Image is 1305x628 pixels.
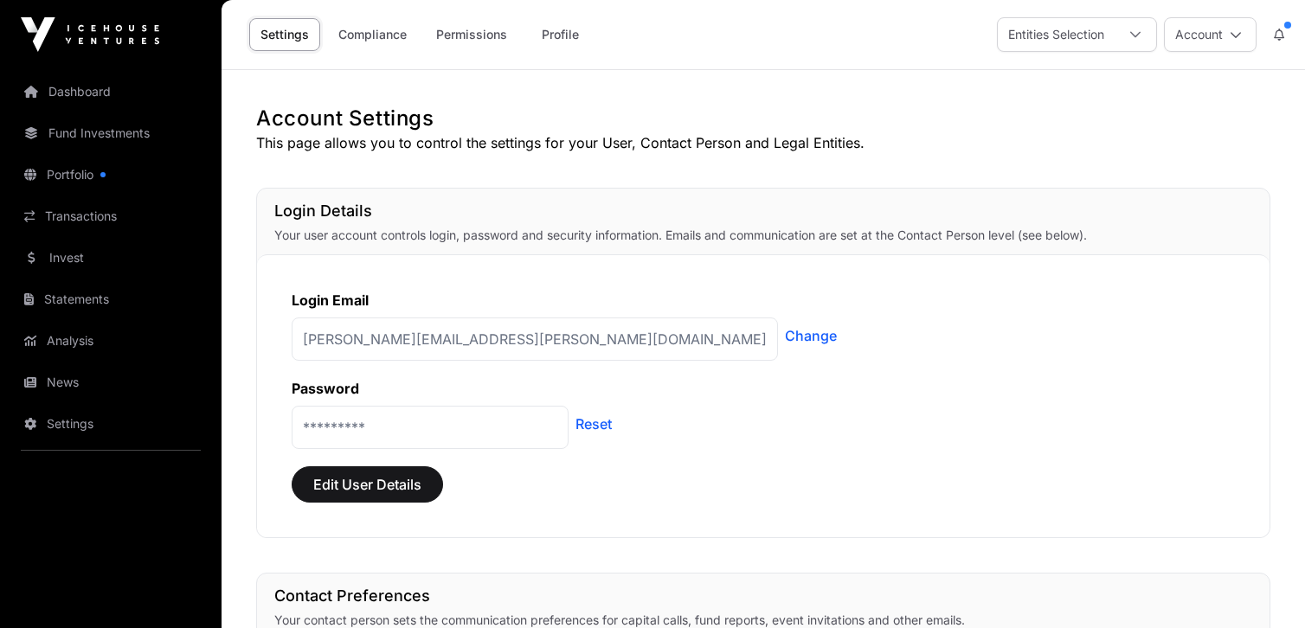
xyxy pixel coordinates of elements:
[425,18,518,51] a: Permissions
[998,18,1115,51] div: Entities Selection
[274,227,1252,244] p: Your user account controls login, password and security information. Emails and communication are...
[327,18,418,51] a: Compliance
[21,17,159,52] img: Icehouse Ventures Logo
[292,380,359,397] label: Password
[1218,545,1305,628] iframe: Chat Widget
[14,239,208,277] a: Invest
[274,584,1252,608] h1: Contact Preferences
[14,322,208,360] a: Analysis
[292,466,443,503] button: Edit User Details
[14,197,208,235] a: Transactions
[14,73,208,111] a: Dashboard
[14,114,208,152] a: Fund Investments
[14,280,208,318] a: Statements
[1164,17,1257,52] button: Account
[14,405,208,443] a: Settings
[785,325,837,346] a: Change
[14,156,208,194] a: Portfolio
[313,474,421,495] span: Edit User Details
[256,105,1270,132] h1: Account Settings
[292,292,369,309] label: Login Email
[256,132,1270,153] p: This page allows you to control the settings for your User, Contact Person and Legal Entities.
[575,413,612,434] a: Reset
[249,18,320,51] a: Settings
[274,199,1252,223] h1: Login Details
[14,363,208,401] a: News
[525,18,595,51] a: Profile
[292,317,778,361] p: [PERSON_NAME][EMAIL_ADDRESS][PERSON_NAME][DOMAIN_NAME]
